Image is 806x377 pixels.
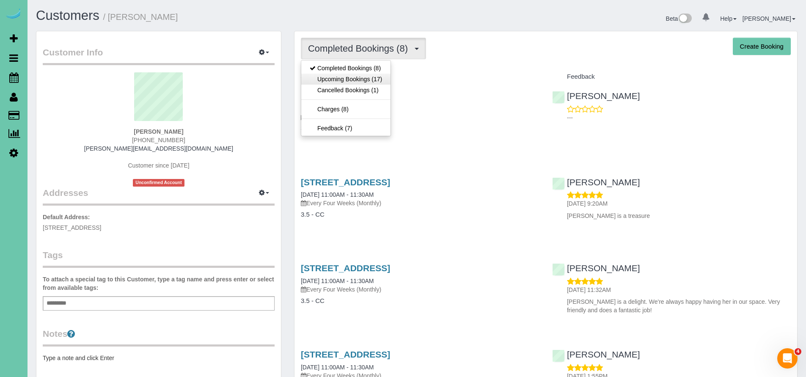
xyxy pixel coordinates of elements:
[301,85,391,96] a: Cancelled Bookings (1)
[84,145,233,152] a: [PERSON_NAME][EMAIL_ADDRESS][DOMAIN_NAME]
[301,349,390,359] a: [STREET_ADDRESS]
[43,354,275,362] pre: Type a note and click Enter
[567,113,791,122] p: ---
[720,15,737,22] a: Help
[567,199,791,208] p: [DATE] 9:20AM
[795,348,801,355] span: 4
[301,123,391,134] a: Feedback (7)
[43,327,275,347] legend: Notes
[133,179,184,186] span: Unconfirmed Account
[301,73,539,80] h4: Service
[103,12,178,22] small: / [PERSON_NAME]
[36,8,99,23] a: Customers
[43,249,275,268] legend: Tags
[733,38,791,55] button: Create Booking
[43,275,275,292] label: To attach a special tag to this Customer, type a tag name and press enter or select from availabl...
[567,286,791,294] p: [DATE] 11:32AM
[43,224,101,231] span: [STREET_ADDRESS]
[132,137,185,143] span: [PHONE_NUMBER]
[666,15,692,22] a: Beta
[301,191,374,198] a: [DATE] 11:00AM - 11:30AM
[301,263,390,273] a: [STREET_ADDRESS]
[308,43,412,54] span: Completed Bookings (8)
[567,212,791,220] p: [PERSON_NAME] is a treasure
[301,113,539,121] p: Every Four Weeks (Monthly)
[301,199,539,207] p: Every Four Weeks (Monthly)
[552,73,791,80] h4: Feedback
[552,349,640,359] a: [PERSON_NAME]
[43,213,90,221] label: Default Address:
[301,74,391,85] a: Upcoming Bookings (17)
[301,125,539,132] h4: 3.5 Hour Custom Clean
[301,211,539,218] h4: 3.5 - CC
[552,177,640,187] a: [PERSON_NAME]
[134,128,183,135] strong: [PERSON_NAME]
[301,38,426,59] button: Completed Bookings (8)
[301,177,390,187] a: [STREET_ADDRESS]
[567,297,791,314] p: [PERSON_NAME] is a delight. We're always happy having her in our space. Very friendly and does a ...
[5,8,22,20] img: Automaid Logo
[43,46,275,65] legend: Customer Info
[743,15,795,22] a: [PERSON_NAME]
[301,364,374,371] a: [DATE] 11:00AM - 11:30AM
[301,104,391,115] a: Charges (8)
[301,285,539,294] p: Every Four Weeks (Monthly)
[301,63,391,74] a: Completed Bookings (8)
[128,162,189,169] span: Customer since [DATE]
[552,263,640,273] a: [PERSON_NAME]
[301,278,374,284] a: [DATE] 11:00AM - 11:30AM
[301,297,539,305] h4: 3.5 - CC
[678,14,692,25] img: New interface
[777,348,798,369] iframe: Intercom live chat
[552,91,640,101] a: [PERSON_NAME]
